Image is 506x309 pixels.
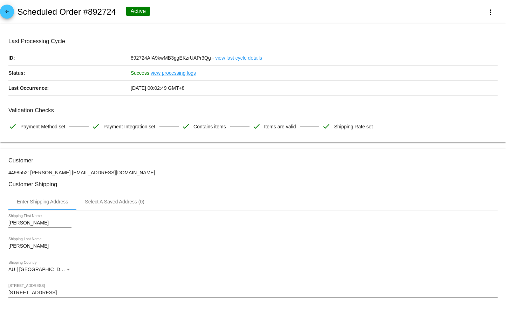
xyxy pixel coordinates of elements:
[126,7,150,16] div: Active
[215,51,262,65] a: view last cycle details
[486,8,495,16] mat-icon: more_vert
[91,122,100,130] mat-icon: check
[8,267,71,273] mat-select: Shipping Country
[252,122,261,130] mat-icon: check
[3,9,11,18] mat-icon: arrow_back
[8,267,70,272] span: AU | [GEOGRAPHIC_DATA]
[8,157,498,164] h3: Customer
[8,81,131,95] p: Last Occurrence:
[8,66,131,80] p: Status:
[17,7,116,17] h2: Scheduled Order #892724
[8,243,71,249] input: Shipping Last Name
[17,199,68,204] div: Enter Shipping Address
[193,119,226,134] span: Contains items
[8,38,498,45] h3: Last Processing Cycle
[334,119,373,134] span: Shipping Rate set
[131,70,149,76] span: Success
[264,119,296,134] span: Items are valid
[20,119,65,134] span: Payment Method set
[85,199,144,204] div: Select A Saved Address (0)
[151,66,196,80] a: view processing logs
[103,119,155,134] span: Payment Integration set
[322,122,330,130] mat-icon: check
[8,170,498,175] p: 4498552: [PERSON_NAME] [EMAIL_ADDRESS][DOMAIN_NAME]
[8,107,498,114] h3: Validation Checks
[8,122,17,130] mat-icon: check
[182,122,190,130] mat-icon: check
[131,55,214,61] span: 892724AIA9kwMB3ggEKzrUAPr3Qg -
[8,290,498,296] input: Shipping Street 1
[8,51,131,65] p: ID:
[131,85,184,91] span: [DATE] 00:02:49 GMT+8
[8,220,71,226] input: Shipping First Name
[8,181,498,188] h3: Customer Shipping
